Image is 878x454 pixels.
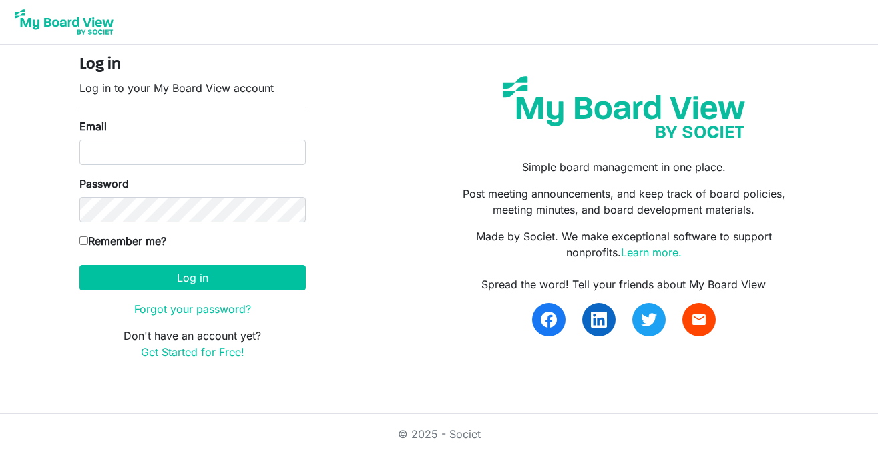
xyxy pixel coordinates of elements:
[591,312,607,328] img: linkedin.svg
[621,246,682,259] a: Learn more.
[398,427,481,441] a: © 2025 - Societ
[11,5,118,39] img: My Board View Logo
[79,233,166,249] label: Remember me?
[691,312,707,328] span: email
[541,312,557,328] img: facebook.svg
[134,302,251,316] a: Forgot your password?
[79,328,306,360] p: Don't have an account yet?
[682,303,716,336] a: email
[141,345,244,359] a: Get Started for Free!
[449,228,799,260] p: Made by Societ. We make exceptional software to support nonprofits.
[641,312,657,328] img: twitter.svg
[493,66,755,148] img: my-board-view-societ.svg
[449,186,799,218] p: Post meeting announcements, and keep track of board policies, meeting minutes, and board developm...
[79,176,129,192] label: Password
[79,118,107,134] label: Email
[79,55,306,75] h4: Log in
[79,80,306,96] p: Log in to your My Board View account
[449,276,799,292] div: Spread the word! Tell your friends about My Board View
[79,265,306,290] button: Log in
[79,236,88,245] input: Remember me?
[449,159,799,175] p: Simple board management in one place.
